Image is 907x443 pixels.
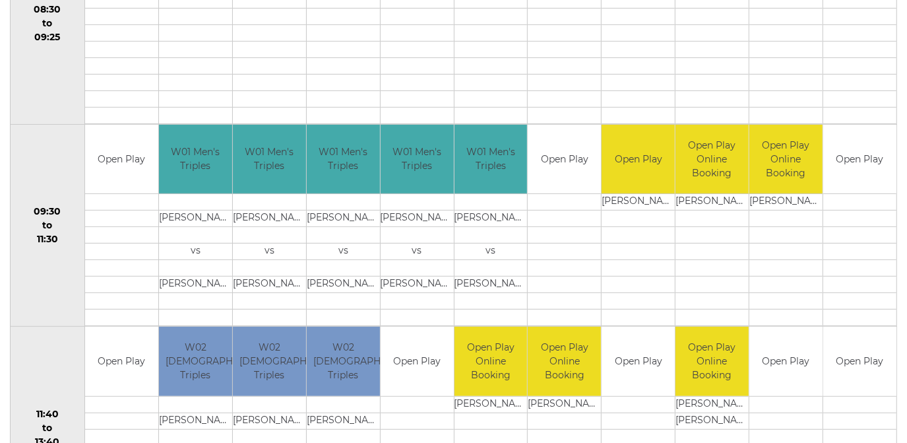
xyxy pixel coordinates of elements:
[381,327,454,396] td: Open Play
[454,327,528,396] td: Open Play Online Booking
[749,194,823,211] td: [PERSON_NAME]
[454,211,528,227] td: [PERSON_NAME]
[233,413,306,429] td: [PERSON_NAME]
[675,327,749,396] td: Open Play Online Booking
[233,327,306,396] td: W02 [DEMOGRAPHIC_DATA] Triples
[307,125,380,194] td: W01 Men's Triples
[233,211,306,227] td: [PERSON_NAME]
[307,327,380,396] td: W02 [DEMOGRAPHIC_DATA] Triples
[159,211,232,227] td: [PERSON_NAME]
[528,125,601,194] td: Open Play
[675,194,749,211] td: [PERSON_NAME]
[454,396,528,413] td: [PERSON_NAME]
[85,125,158,194] td: Open Play
[675,125,749,194] td: Open Play Online Booking
[602,125,675,194] td: Open Play
[307,211,380,227] td: [PERSON_NAME]
[749,125,823,194] td: Open Play Online Booking
[381,244,454,260] td: vs
[823,125,896,194] td: Open Play
[381,211,454,227] td: [PERSON_NAME]
[602,327,675,396] td: Open Play
[675,413,749,429] td: [PERSON_NAME]
[159,244,232,260] td: vs
[159,277,232,293] td: [PERSON_NAME]
[233,125,306,194] td: W01 Men's Triples
[381,125,454,194] td: W01 Men's Triples
[307,413,380,429] td: [PERSON_NAME]
[675,396,749,413] td: [PERSON_NAME]
[749,327,823,396] td: Open Play
[233,277,306,293] td: [PERSON_NAME]
[85,327,158,396] td: Open Play
[454,244,528,260] td: vs
[528,327,601,396] td: Open Play Online Booking
[233,244,306,260] td: vs
[454,125,528,194] td: W01 Men's Triples
[307,244,380,260] td: vs
[159,125,232,194] td: W01 Men's Triples
[159,413,232,429] td: [PERSON_NAME]
[454,277,528,293] td: [PERSON_NAME]
[381,277,454,293] td: [PERSON_NAME]
[307,277,380,293] td: [PERSON_NAME]
[823,327,896,396] td: Open Play
[11,124,85,327] td: 09:30 to 11:30
[602,194,675,211] td: [PERSON_NAME]
[159,327,232,396] td: W02 [DEMOGRAPHIC_DATA] Triples
[528,396,601,413] td: [PERSON_NAME]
